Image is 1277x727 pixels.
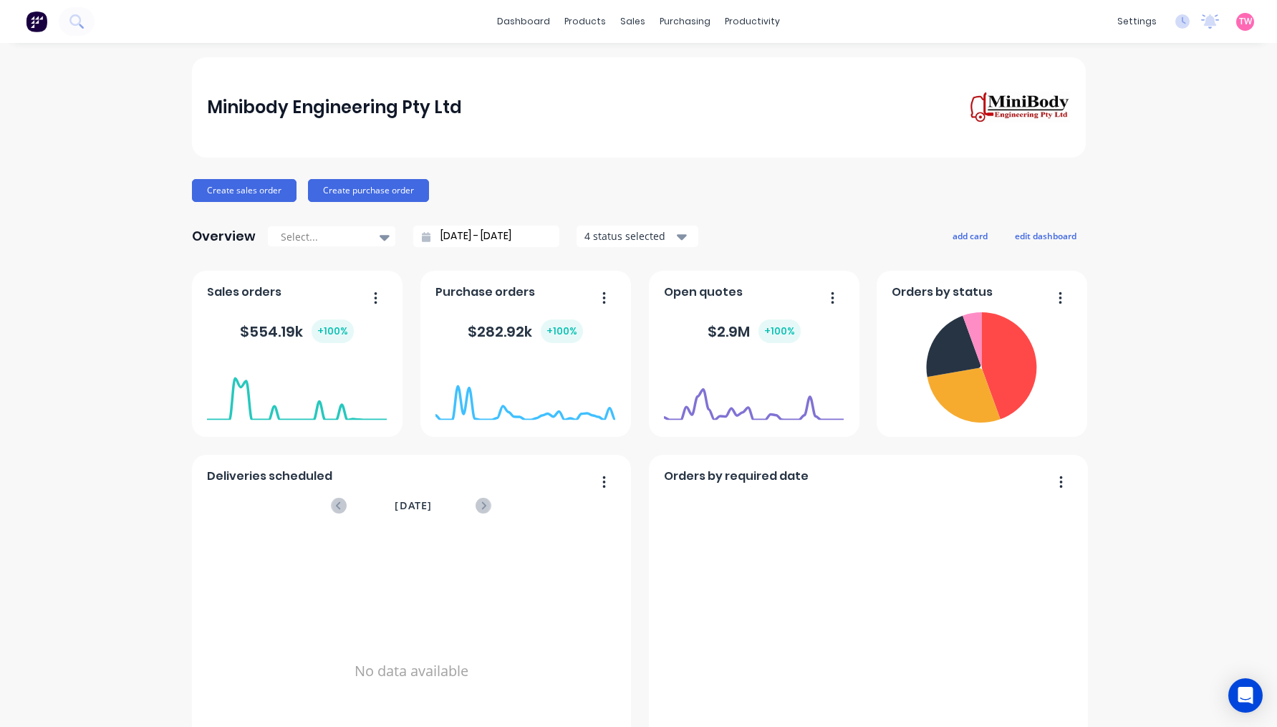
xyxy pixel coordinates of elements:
div: productivity [718,11,787,32]
a: dashboard [490,11,557,32]
span: Orders by status [892,284,993,301]
div: products [557,11,613,32]
button: add card [943,226,997,245]
button: edit dashboard [1006,226,1086,245]
div: Minibody Engineering Pty Ltd [207,93,462,122]
img: Minibody Engineering Pty Ltd [970,91,1070,124]
div: + 100 % [758,319,801,343]
div: $ 554.19k [240,319,354,343]
button: Create sales order [192,179,297,202]
span: Deliveries scheduled [207,468,332,485]
span: Sales orders [207,284,281,301]
span: [DATE] [395,498,432,514]
span: Open quotes [664,284,743,301]
div: $ 2.9M [708,319,801,343]
button: Create purchase order [308,179,429,202]
div: purchasing [652,11,718,32]
img: Factory [26,11,47,32]
div: sales [613,11,652,32]
div: + 100 % [541,319,583,343]
span: Purchase orders [435,284,535,301]
div: Open Intercom Messenger [1228,678,1263,713]
button: 4 status selected [577,226,698,247]
div: $ 282.92k [468,319,583,343]
div: 4 status selected [584,228,675,244]
div: Overview [192,222,256,251]
div: settings [1110,11,1164,32]
span: TW [1239,15,1252,28]
div: + 100 % [312,319,354,343]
